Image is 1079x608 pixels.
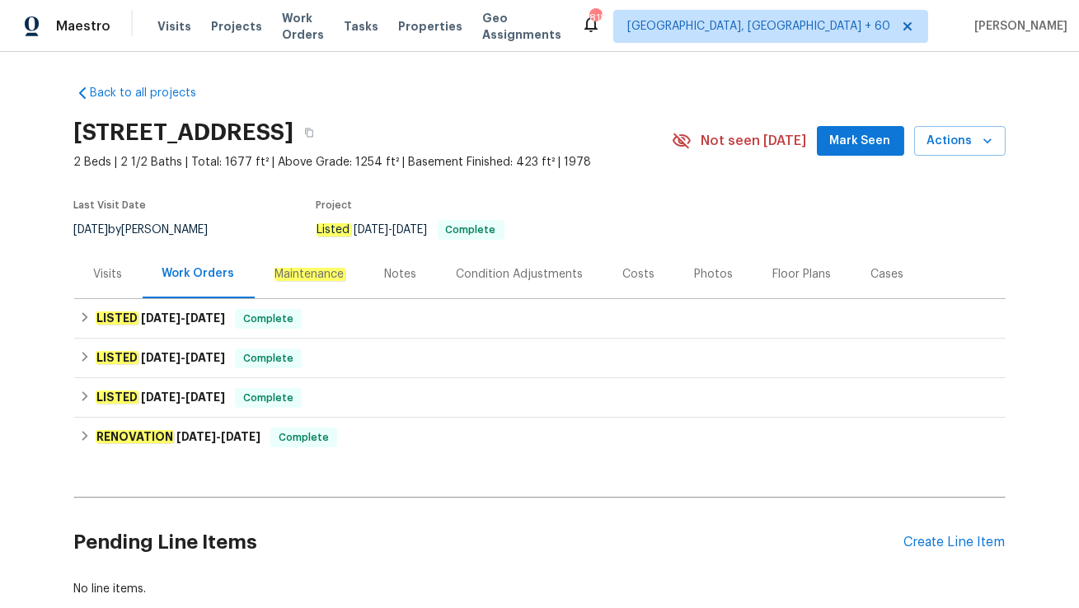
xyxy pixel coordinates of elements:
span: Projects [211,18,262,35]
span: [DATE] [176,431,216,442]
div: RENOVATION [DATE]-[DATE]Complete [74,418,1006,457]
span: [DATE] [141,312,181,324]
span: [DATE] [221,431,260,442]
span: Complete [237,350,300,367]
span: Geo Assignments [482,10,561,43]
div: Condition Adjustments [457,266,584,283]
span: [DATE] [185,312,225,324]
span: Complete [237,311,300,327]
span: [DATE] [354,224,389,236]
span: [DATE] [74,224,109,236]
em: LISTED [96,391,138,404]
button: Copy Address [294,118,324,147]
button: Mark Seen [817,126,904,157]
div: by [PERSON_NAME] [74,220,228,240]
div: LISTED [DATE]-[DATE]Complete [74,339,1006,378]
span: Mark Seen [830,131,891,152]
span: - [141,312,225,324]
span: [GEOGRAPHIC_DATA], [GEOGRAPHIC_DATA] + 60 [627,18,890,35]
span: Complete [237,390,300,406]
div: Notes [385,266,417,283]
em: RENOVATION [96,430,174,443]
div: Visits [94,266,123,283]
em: Maintenance [274,268,345,281]
span: Last Visit Date [74,200,147,210]
em: LISTED [96,351,138,364]
span: 2 Beds | 2 1/2 Baths | Total: 1677 ft² | Above Grade: 1254 ft² | Basement Finished: 423 ft² | 1978 [74,154,672,171]
span: Complete [439,225,503,235]
span: Maestro [56,18,110,35]
span: Tasks [344,21,378,32]
span: Properties [398,18,462,35]
div: Cases [871,266,904,283]
span: Not seen [DATE] [701,133,807,149]
button: Actions [914,126,1006,157]
div: 818 [589,10,601,26]
span: - [176,431,260,442]
span: Visits [157,18,191,35]
span: Project [317,200,353,210]
span: [DATE] [393,224,428,236]
span: Complete [272,429,335,446]
em: Listed [317,223,351,236]
span: [DATE] [141,352,181,363]
div: Costs [623,266,655,283]
h2: Pending Line Items [74,504,904,581]
div: Create Line Item [904,535,1006,550]
span: Work Orders [282,10,324,43]
div: No line items. [74,581,1006,597]
div: Work Orders [162,265,235,282]
div: Floor Plans [773,266,832,283]
div: LISTED [DATE]-[DATE]Complete [74,378,1006,418]
em: LISTED [96,311,138,325]
span: [PERSON_NAME] [968,18,1067,35]
span: [DATE] [185,352,225,363]
h2: [STREET_ADDRESS] [74,124,294,141]
a: Back to all projects [74,85,232,101]
span: Actions [927,131,992,152]
span: - [141,352,225,363]
div: LISTED [DATE]-[DATE]Complete [74,299,1006,339]
div: Photos [695,266,734,283]
span: - [141,391,225,403]
span: [DATE] [141,391,181,403]
span: - [354,224,428,236]
span: [DATE] [185,391,225,403]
